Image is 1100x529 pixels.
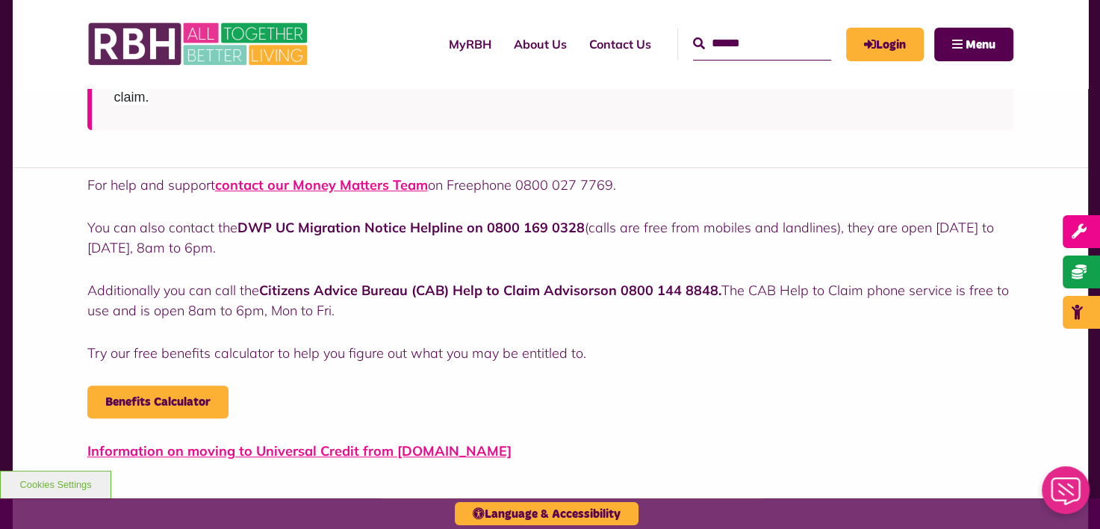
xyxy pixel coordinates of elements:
[87,175,1013,195] p: For help and support on Freephone 0800 027 7769.
[259,282,718,299] strong: on 0800 144 8848
[87,280,1013,321] p: Additionally you can call the The CAB Help to Claim phone service is free to use and is open 8am ...
[934,28,1013,61] button: Navigation
[87,15,311,73] img: RBH
[503,24,578,64] a: About Us
[438,24,503,64] a: MyRBH
[455,502,638,525] button: Language & Accessibility
[693,28,831,60] input: Search
[966,39,995,51] span: Menu
[1033,462,1100,529] iframe: Netcall Web Assistant for live chat
[87,442,512,460] a: Information on moving to Universal Credit from [DOMAIN_NAME]
[87,217,1013,258] p: You can also contact the (calls are free from mobiles and landlines), they are open [DATE] to [DA...
[215,176,428,194] a: contact our Money Matters Team
[87,343,1013,363] p: Try our free benefits calculator to help you figure out what you may be entitled to.
[237,219,585,236] strong: DWP UC Migration Notice Helpline on 0800 169 0328
[718,282,721,299] strong: .
[846,28,924,61] a: MyRBH
[259,282,600,299] a: Citizens Advice Bureau (CAB) Help to Claim Advisors
[87,386,229,418] a: Benefits Calculator
[578,24,662,64] a: Contact Us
